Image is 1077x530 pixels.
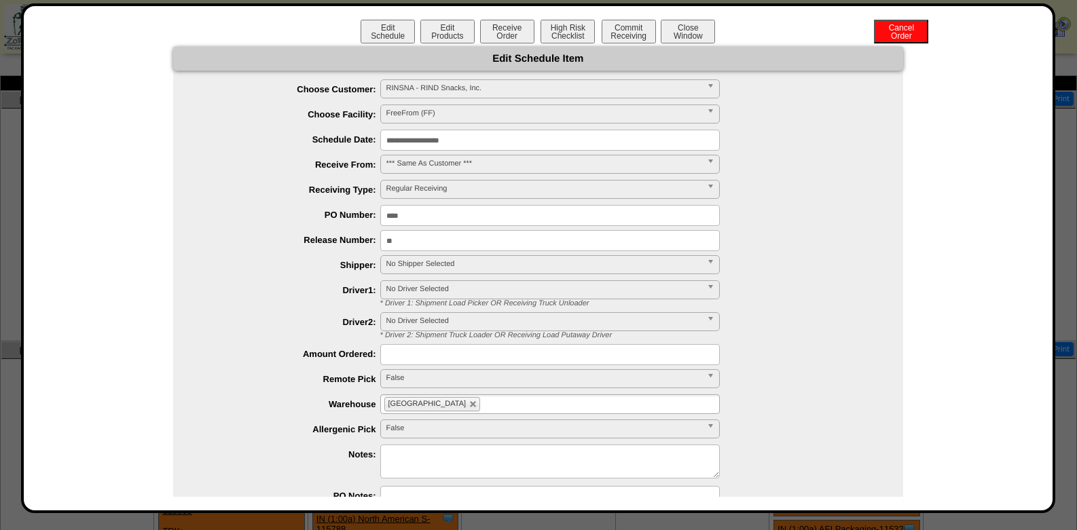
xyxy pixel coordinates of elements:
[200,349,380,359] label: Amount Ordered:
[200,185,380,195] label: Receiving Type:
[386,281,701,297] span: No Driver Selected
[659,31,716,41] a: CloseWindow
[200,374,380,384] label: Remote Pick
[480,20,534,43] button: ReceiveOrder
[386,256,701,272] span: No Shipper Selected
[361,20,415,43] button: EditSchedule
[200,285,380,295] label: Driver1:
[386,313,701,329] span: No Driver Selected
[539,31,598,41] a: High RiskChecklist
[200,109,380,119] label: Choose Facility:
[661,20,715,43] button: CloseWindow
[386,420,701,436] span: False
[200,449,380,459] label: Notes:
[420,20,475,43] button: EditProducts
[370,299,903,307] div: * Driver 1: Shipment Load Picker OR Receiving Truck Unloader
[200,399,380,409] label: Warehouse
[173,47,903,71] div: Edit Schedule Item
[200,317,380,327] label: Driver2:
[386,370,701,386] span: False
[386,105,701,121] span: FreeFrom (FF)
[874,20,928,43] button: CancelOrder
[200,235,380,245] label: Release Number:
[370,331,903,339] div: * Driver 2: Shipment Truck Loader OR Receiving Load Putaway Driver
[200,260,380,270] label: Shipper:
[602,20,656,43] button: CommitReceiving
[386,181,701,197] span: Regular Receiving
[388,400,467,408] span: [GEOGRAPHIC_DATA]
[200,210,380,220] label: PO Number:
[200,159,380,170] label: Receive From:
[200,424,380,434] label: Allergenic Pick
[200,491,380,501] label: PO Notes:
[200,134,380,145] label: Schedule Date:
[200,84,380,94] label: Choose Customer:
[541,20,595,43] button: High RiskChecklist
[386,80,701,96] span: RINSNA - RIND Snacks, Inc.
